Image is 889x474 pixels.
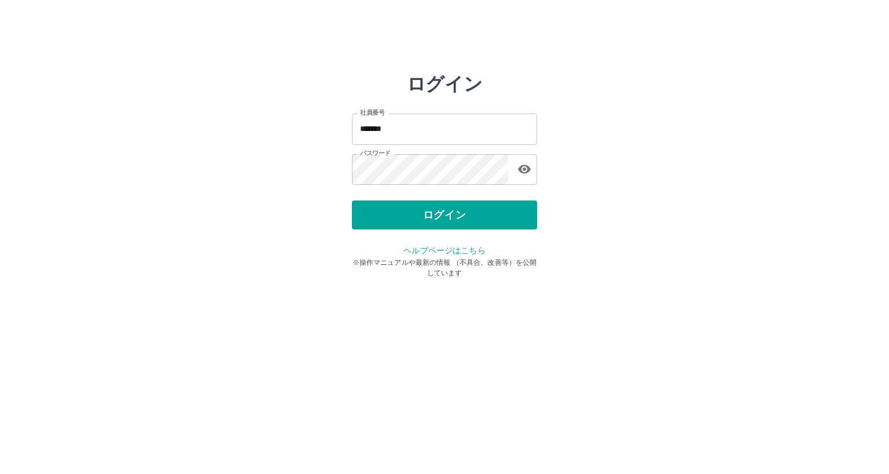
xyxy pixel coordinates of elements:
[360,108,384,117] label: 社員番号
[403,246,485,255] a: ヘルプページはこちら
[360,149,391,158] label: パスワード
[352,200,537,229] button: ログイン
[407,73,483,95] h2: ログイン
[352,257,537,278] p: ※操作マニュアルや最新の情報 （不具合、改善等）を公開しています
